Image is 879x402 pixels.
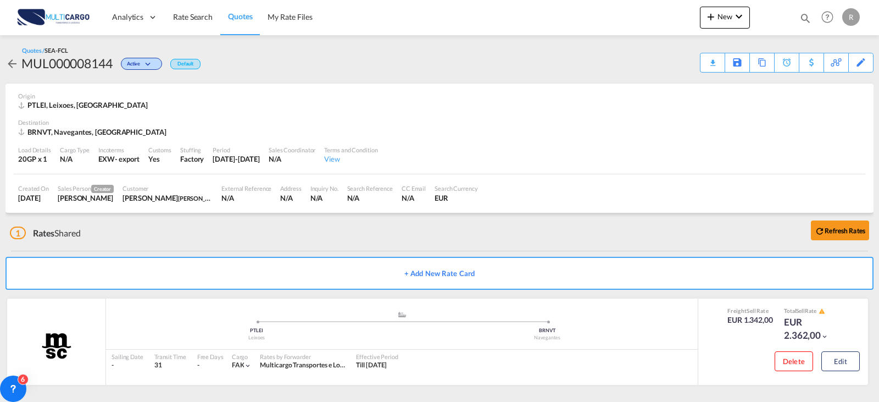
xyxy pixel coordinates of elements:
div: Sales Coordinator [269,146,315,154]
md-icon: icon-arrow-left [5,57,19,70]
div: Shared [10,227,81,239]
div: EUR 1.342,00 [727,315,773,326]
div: 20GP x 1 [18,154,51,164]
span: PTLEI, Leixoes, [GEOGRAPHIC_DATA] [27,101,148,109]
div: Address [280,184,301,192]
div: Stuffing [180,146,204,154]
div: Origin [18,92,861,100]
div: MUL000008144 [21,54,113,72]
div: Search Currency [435,184,478,192]
div: Load Details [18,146,51,154]
div: Inquiry No. [310,184,338,192]
button: icon-alert [817,307,825,316]
span: Analytics [112,12,143,23]
md-icon: icon-plus 400-fg [704,10,717,23]
span: Rate Search [173,12,213,21]
div: Change Status Here [121,58,162,70]
div: Leixoes [112,334,402,342]
md-icon: icon-magnify [799,12,811,24]
button: icon-plus 400-fgNewicon-chevron-down [700,7,750,29]
div: N/A [347,193,393,203]
md-icon: icon-alert [819,308,825,315]
div: N/A [402,193,426,203]
img: MSC [41,332,73,360]
span: Creator [91,185,114,193]
md-icon: icon-chevron-down [732,10,746,23]
div: - [112,361,143,370]
span: [PERSON_NAME] INTERNATIONAL LOGISTICS [178,194,303,202]
div: Search Reference [347,184,393,192]
div: PTLEI [112,327,402,334]
img: 82db67801a5411eeacfdbd8acfa81e61.png [16,5,91,30]
md-icon: assets/icons/custom/ship-fill.svg [396,312,409,317]
div: Transit Time [154,353,186,361]
span: Sell [747,307,756,314]
span: Sell [796,307,805,314]
div: Incoterms [98,146,140,154]
div: Cargo Type [60,146,90,154]
div: 31 Aug 2025 [213,154,260,164]
div: Ricardo Santos [58,193,114,203]
div: 31 [154,361,186,370]
div: Cargo [232,353,252,361]
div: Total Rate [784,307,839,316]
div: N/A [221,193,271,203]
div: icon-magnify [799,12,811,29]
div: Destination [18,118,861,126]
div: Effective Period [356,353,398,361]
button: icon-refreshRefresh Rates [811,221,869,240]
div: Save As Template [725,53,749,72]
div: Djair Ribeiro [123,193,213,203]
div: N/A [310,193,338,203]
div: icon-arrow-left [5,54,21,72]
div: PTLEI, Leixoes, Europe [18,100,151,110]
button: Edit [821,351,860,371]
span: Rates [33,228,55,238]
div: CC Email [402,184,426,192]
b: Refresh Rates [825,227,865,235]
div: Created On [18,184,49,192]
div: Help [818,8,842,27]
div: Quote PDF is not available at this time [706,53,719,63]
span: Quotes [228,12,252,21]
div: BRNVT, Navegantes, Americas [18,127,169,137]
div: Sailing Date [112,353,143,361]
div: Yes [148,154,171,164]
span: FAK [232,361,244,369]
div: Customs [148,146,171,154]
span: Multicargo Transportes e Logistica [260,361,358,369]
md-icon: icon-chevron-down [143,62,156,68]
div: BRNVT [402,327,693,334]
div: Till 31 Aug 2025 [356,361,387,370]
div: Factory Stuffing [180,154,204,164]
div: N/A [280,193,301,203]
span: New [704,12,746,21]
div: Multicargo Transportes e Logistica [260,361,345,370]
div: - [197,361,199,370]
div: N/A [60,154,90,164]
div: Rates by Forwarder [260,353,345,361]
div: External Reference [221,184,271,192]
div: Freight Rate [727,307,773,315]
div: - export [115,154,140,164]
md-icon: icon-download [706,55,719,63]
button: Delete [775,351,813,371]
div: EXW [98,154,115,164]
div: EUR [435,193,478,203]
div: Change Status Here [113,54,165,72]
button: + Add New Rate Card [5,257,874,290]
span: SEA-FCL [44,47,68,54]
div: Quotes /SEA-FCL [22,46,68,54]
md-icon: icon-refresh [815,226,825,236]
div: R [842,8,860,26]
div: Navegantes [402,334,693,342]
div: Customer [123,184,213,192]
div: Free Days [197,353,224,361]
div: Sales Person [58,184,114,193]
div: 18 Aug 2025 [18,193,49,203]
div: N/A [269,154,315,164]
md-icon: icon-chevron-down [244,362,252,370]
div: EUR 2.362,00 [784,316,839,342]
div: Terms and Condition [324,146,377,154]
